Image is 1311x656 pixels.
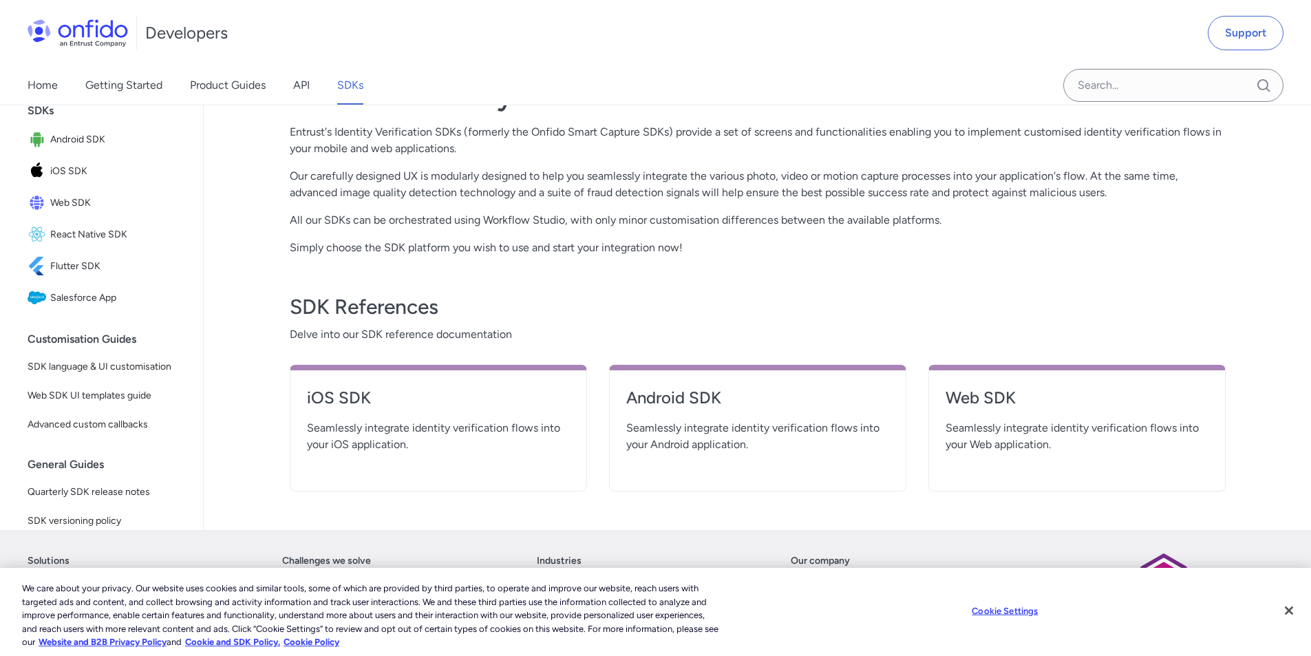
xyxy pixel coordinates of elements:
span: Web SDK [50,193,186,213]
span: React Native SDK [50,225,186,244]
span: Web SDK UI templates guide [28,388,186,404]
a: IconWeb SDKWeb SDK [22,188,192,218]
a: Our company [791,553,850,569]
span: SDK language & UI customisation [28,359,186,375]
h1: Developers [145,22,228,44]
img: IconFlutter SDK [28,257,50,276]
a: SDK versioning policy [22,507,192,535]
a: API [293,66,310,105]
a: Solutions [28,553,70,569]
img: IconWeb SDK [28,193,50,213]
img: IconiOS SDK [28,162,50,181]
a: SDK language & UI customisation [22,353,192,381]
span: Salesforce App [50,288,186,308]
a: Cookie and SDK Policy. [185,637,280,647]
a: Product Guides [190,66,266,105]
a: Home [28,66,58,105]
span: Android SDK [50,130,186,149]
button: Close [1274,595,1304,626]
span: Seamlessly integrate identity verification flows into your Web application. [946,420,1208,453]
p: Entrust's Identity Verification SDKs (formerly the Onfido Smart Capture SDKs) provide a set of sc... [290,124,1226,157]
span: iOS SDK [50,162,186,181]
a: IconSalesforce AppSalesforce App [22,283,192,313]
div: General Guides [28,451,198,478]
div: SDKs [28,97,198,125]
a: Support [1208,16,1283,50]
span: Quarterly SDK release notes [28,484,186,500]
img: IconReact Native SDK [28,225,50,244]
img: Onfido Logo [28,19,128,47]
a: Quarterly SDK release notes [22,478,192,506]
a: IconAndroid SDKAndroid SDK [22,125,192,155]
a: Android SDK [626,387,889,420]
input: Onfido search input field [1063,69,1283,102]
a: Web SDK [946,387,1208,420]
a: SDKs [337,66,363,105]
span: Seamlessly integrate identity verification flows into your Android application. [626,420,889,453]
img: IconAndroid SDK [28,130,50,149]
p: Our carefully designed UX is modularly designed to help you seamlessly integrate the various phot... [290,168,1226,201]
a: Challenges we solve [282,553,371,569]
span: SDK versioning policy [28,513,186,529]
a: Cookie Policy [284,637,339,647]
a: Web SDK UI templates guide [22,382,192,410]
p: All our SDKs can be orchestrated using Workflow Studio, with only minor customisation differences... [290,212,1226,229]
span: Delve into our SDK reference documentation [290,326,1226,343]
a: Getting Started [85,66,162,105]
h4: Web SDK [946,387,1208,409]
h4: iOS SDK [307,387,570,409]
span: Seamlessly integrate identity verification flows into your iOS application. [307,420,570,453]
div: We care about your privacy. Our website uses cookies and similar tools, some of which are provide... [22,582,721,649]
div: Customisation Guides [28,326,198,353]
a: iOS SDK [307,387,570,420]
img: Entrust logo [1082,553,1247,629]
span: Flutter SDK [50,257,186,276]
a: More information about our cookie policy., opens in a new tab [39,637,167,647]
img: IconSalesforce App [28,288,50,308]
a: IconFlutter SDKFlutter SDK [22,251,192,282]
a: IconReact Native SDKReact Native SDK [22,220,192,250]
a: Industries [537,553,582,569]
button: Cookie Settings [962,597,1048,625]
h3: SDK References [290,293,1226,321]
span: Advanced custom callbacks [28,416,186,433]
p: Simply choose the SDK platform you wish to use and start your integration now! [290,240,1226,256]
h4: Android SDK [626,387,889,409]
a: Advanced custom callbacks [22,411,192,438]
a: IconiOS SDKiOS SDK [22,156,192,187]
